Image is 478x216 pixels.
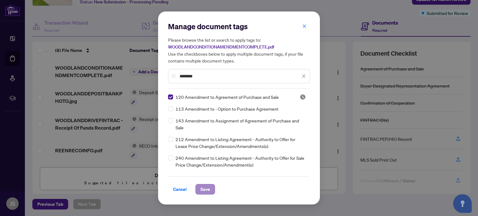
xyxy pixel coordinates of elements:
[176,105,279,112] span: 113 Amendment to - Option to Purchase Agreement
[176,94,279,100] span: 120 Amendment to Agreement of Purchase and Sale
[176,117,306,131] span: 143 Amendment to Assignment of Agreement of Purchase and Sale
[168,36,310,64] h5: Please browse the list or search to apply tags to: Use the checkboxes below to apply multiple doc...
[300,94,306,100] img: status
[173,184,187,194] span: Cancel
[453,194,472,213] button: Open asap
[168,44,274,50] span: WOODLANDCONDITIONAMENDMENTCOMPLETE.pdf
[200,184,210,194] span: Save
[176,136,306,149] span: 212 Amendment to Listing Agreement - Authority to Offer for Lease Price Change/Extension/Amendmen...
[168,21,310,31] h2: Manage document tags
[168,184,192,195] button: Cancel
[302,24,307,28] span: close
[300,94,306,100] span: Pending Review
[302,74,306,78] span: close
[176,154,306,168] span: 240 Amendment to Listing Agreement - Authority to Offer for Sale Price Change/Extension/Amendment(s)
[195,184,215,195] button: Save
